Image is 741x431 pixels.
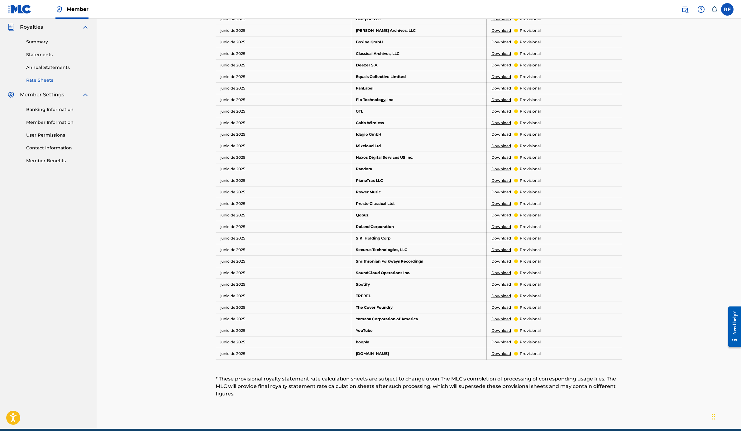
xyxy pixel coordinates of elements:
a: Download [491,259,511,264]
img: Member Settings [7,91,15,99]
td: Mixcloud Ltd [351,140,487,152]
td: Idagio GmbH [351,128,487,140]
p: provisional [520,166,541,172]
span: Member [67,6,88,13]
p: provisional [520,328,541,333]
p: provisional [520,339,541,345]
p: provisional [520,85,541,91]
a: Download [491,28,511,33]
td: Pandora [351,163,487,175]
td: junio de 2025 [216,175,351,186]
td: junio de 2025 [216,71,351,82]
p: provisional [520,51,541,56]
td: junio de 2025 [216,82,351,94]
a: Annual Statements [26,64,89,71]
div: Arrastrar [712,407,715,426]
td: junio de 2025 [216,140,351,152]
a: Banking Information [26,106,89,113]
img: search [681,6,689,13]
a: Summary [26,39,89,45]
img: MLC Logo [7,5,31,14]
td: junio de 2025 [216,59,351,71]
p: provisional [520,97,541,103]
td: Qobuz [351,209,487,221]
td: junio de 2025 [216,244,351,255]
img: Top Rightsholder [55,6,63,13]
td: PianoTrax LLC [351,175,487,186]
div: User Menu [721,3,734,16]
p: provisional [520,247,541,253]
td: Equals Collective Limited [351,71,487,82]
td: TREBEL [351,290,487,302]
div: * These provisional royalty statement rate calculation sheets are subject to change upon The MLC'... [216,375,622,398]
td: junio de 2025 [216,336,351,348]
td: junio de 2025 [216,36,351,48]
a: Download [491,293,511,299]
p: provisional [520,120,541,126]
p: provisional [520,178,541,183]
span: Member Settings [20,91,64,99]
td: junio de 2025 [216,128,351,140]
a: Download [491,85,511,91]
td: junio de 2025 [216,290,351,302]
img: expand [82,91,89,99]
td: junio de 2025 [216,163,351,175]
p: provisional [520,16,541,22]
p: provisional [520,270,541,276]
p: provisional [520,74,541,80]
td: junio de 2025 [216,313,351,325]
a: Download [491,224,511,230]
p: provisional [520,39,541,45]
td: Yamaha Corporation of America [351,313,487,325]
iframe: Resource Center [723,297,741,357]
td: The Cover Foundry [351,302,487,313]
a: Download [491,247,511,253]
a: Download [491,351,511,356]
a: Download [491,339,511,345]
img: Royalties [7,23,15,31]
a: Download [491,166,511,172]
a: Download [491,62,511,68]
a: Member Information [26,119,89,126]
a: Download [491,143,511,149]
td: Deezer S.A. [351,59,487,71]
p: provisional [520,235,541,241]
td: junio de 2025 [216,267,351,278]
a: Download [491,109,511,114]
a: Member Benefits [26,157,89,164]
a: Download [491,189,511,195]
td: junio de 2025 [216,105,351,117]
td: Power Music [351,186,487,198]
a: Download [491,235,511,241]
td: Smithsonian Folkways Recordings [351,255,487,267]
td: junio de 2025 [216,117,351,128]
td: junio de 2025 [216,152,351,163]
p: provisional [520,293,541,299]
a: Download [491,316,511,322]
p: provisional [520,224,541,230]
td: junio de 2025 [216,94,351,105]
a: Download [491,201,511,206]
td: junio de 2025 [216,232,351,244]
p: provisional [520,282,541,287]
td: junio de 2025 [216,325,351,336]
p: provisional [520,259,541,264]
span: Royalties [20,23,43,31]
p: provisional [520,155,541,160]
td: junio de 2025 [216,25,351,36]
td: junio de 2025 [216,255,351,267]
p: provisional [520,143,541,149]
p: provisional [520,305,541,310]
td: junio de 2025 [216,198,351,209]
td: [PERSON_NAME] Archives, LLC [351,25,487,36]
p: provisional [520,28,541,33]
a: Download [491,16,511,22]
p: provisional [520,109,541,114]
p: provisional [520,201,541,206]
a: Download [491,74,511,80]
td: junio de 2025 [216,278,351,290]
td: junio de 2025 [216,13,351,25]
a: Download [491,282,511,287]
